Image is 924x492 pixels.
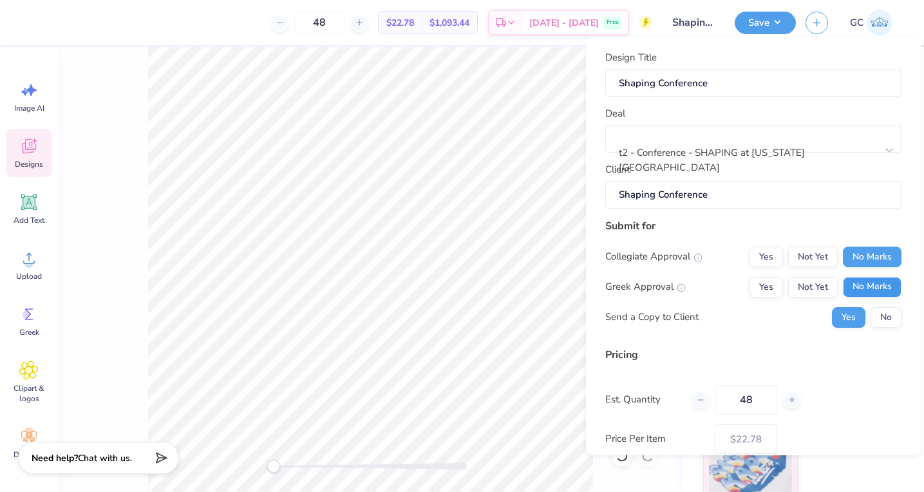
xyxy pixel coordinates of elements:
[605,218,901,233] div: Submit for
[788,276,838,297] button: Not Yet
[14,103,44,113] span: Image AI
[844,10,898,35] a: GC
[14,449,44,460] span: Decorate
[605,162,630,176] label: Client
[267,460,280,473] div: Accessibility label
[843,276,901,297] button: No Marks
[605,181,901,209] input: e.g. Ethan Linker
[788,246,838,267] button: Not Yet
[32,452,78,464] strong: Need help?
[605,249,702,264] div: Collegiate Approval
[605,431,705,446] label: Price Per Item
[15,159,43,169] span: Designs
[294,11,344,34] input: – –
[605,279,686,294] div: Greek Approval
[529,16,599,30] span: [DATE] - [DATE]
[605,310,699,325] div: Send a Copy to Client
[750,246,783,267] button: Yes
[605,50,657,65] label: Design Title
[78,452,132,464] span: Chat with us.
[850,15,863,30] span: GC
[14,215,44,225] span: Add Text
[662,10,725,35] input: Untitled Design
[429,16,469,30] span: $1,093.44
[750,276,783,297] button: Yes
[605,106,625,121] label: Deal
[16,271,42,281] span: Upload
[607,18,619,27] span: Free
[619,146,878,175] div: t2 - Conference - SHAPING at [US_STATE][GEOGRAPHIC_DATA]
[605,346,901,362] div: Pricing
[386,16,414,30] span: $22.78
[735,12,796,34] button: Save
[832,307,865,327] button: Yes
[8,383,50,404] span: Clipart & logos
[605,392,682,407] label: Est. Quantity
[19,327,39,337] span: Greek
[867,10,892,35] img: Gracyn Cantrell
[871,307,901,327] button: No
[715,384,777,414] input: – –
[843,246,901,267] button: No Marks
